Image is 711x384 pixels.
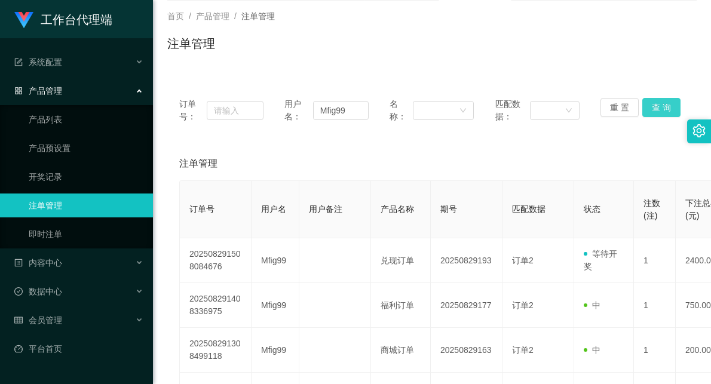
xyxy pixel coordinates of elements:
[584,300,600,310] span: 中
[14,87,23,95] i: 图标: appstore-o
[261,204,286,214] span: 用户名
[512,345,534,355] span: 订单2
[179,98,207,123] span: 订单号：
[643,198,660,220] span: 注数(注)
[313,101,369,120] input: 请输入
[381,204,414,214] span: 产品名称
[14,58,23,66] i: 图标: form
[309,204,342,214] span: 用户备注
[29,193,143,217] a: 注单管理
[14,287,62,296] span: 数据中心
[180,238,252,283] td: 202508291508084676
[431,238,502,283] td: 20250829193
[167,35,215,53] h1: 注单管理
[167,11,184,21] span: 首页
[14,14,112,24] a: 工作台代理端
[14,57,62,67] span: 系统配置
[512,204,545,214] span: 匹配数据
[512,300,534,310] span: 订单2
[252,328,299,373] td: Mfig99
[440,204,457,214] span: 期号
[14,86,62,96] span: 产品管理
[459,107,467,115] i: 图标: down
[634,328,676,373] td: 1
[241,11,275,21] span: 注单管理
[29,222,143,246] a: 即时注单
[196,11,229,21] span: 产品管理
[29,107,143,131] a: 产品列表
[14,315,62,325] span: 会员管理
[14,12,33,29] img: logo.9652507e.png
[207,101,263,120] input: 请输入
[634,283,676,328] td: 1
[284,98,313,123] span: 用户名：
[252,238,299,283] td: Mfig99
[29,165,143,189] a: 开奖记录
[41,1,112,39] h1: 工作台代理端
[14,287,23,296] i: 图标: check-circle-o
[431,328,502,373] td: 20250829163
[642,98,681,117] button: 查 询
[189,204,214,214] span: 订单号
[14,316,23,324] i: 图标: table
[371,283,431,328] td: 福利订单
[252,283,299,328] td: Mfig99
[14,337,143,361] a: 图标: dashboard平台首页
[390,98,413,123] span: 名称：
[371,238,431,283] td: 兑现订单
[180,328,252,373] td: 202508291308499118
[371,328,431,373] td: 商城订单
[692,124,706,137] i: 图标: setting
[600,98,639,117] button: 重 置
[14,258,62,268] span: 内容中心
[565,107,572,115] i: 图标: down
[584,345,600,355] span: 中
[584,204,600,214] span: 状态
[495,98,531,123] span: 匹配数据：
[29,136,143,160] a: 产品预设置
[189,11,191,21] span: /
[512,256,534,265] span: 订单2
[634,238,676,283] td: 1
[584,249,617,271] span: 等待开奖
[234,11,237,21] span: /
[180,283,252,328] td: 202508291408336975
[14,259,23,267] i: 图标: profile
[179,156,217,171] span: 注单管理
[431,283,502,328] td: 20250829177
